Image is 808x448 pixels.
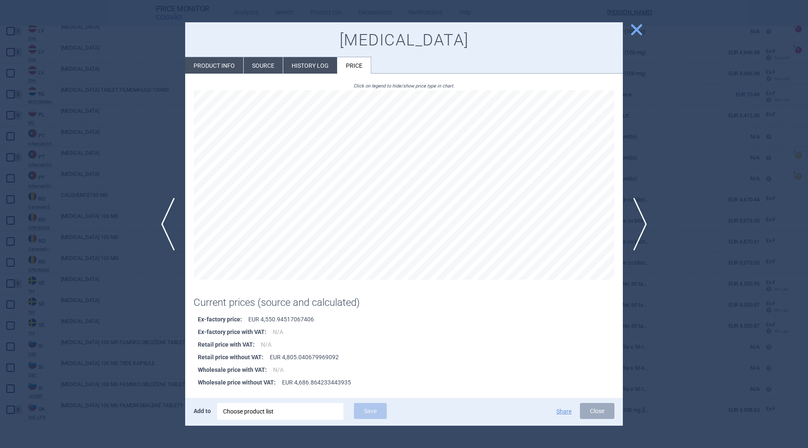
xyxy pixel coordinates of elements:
[198,326,273,338] strong: Ex-factory price with VAT :
[198,351,270,363] strong: Retail price without VAT :
[194,31,614,50] h1: [MEDICAL_DATA]
[556,408,571,414] button: Share
[194,297,614,309] h1: Current prices (source and calculated)
[198,313,248,326] strong: Ex-factory price :
[217,403,343,420] div: Choose product list
[354,403,387,419] button: Save
[194,403,211,419] p: Add to
[223,403,338,420] div: Choose product list
[198,338,261,351] strong: Retail price with VAT :
[273,366,284,373] span: N/A
[194,82,614,90] p: Click on legend to hide/show price type in chart.
[198,313,623,326] li: EUR 4,550.94517067406
[338,57,371,74] li: Price
[198,363,273,376] strong: Wholesale price with VAT :
[198,376,282,389] strong: Wholesale price without VAT :
[261,341,271,348] span: N/A
[283,57,337,74] li: History log
[185,57,243,74] li: Product info
[198,351,623,363] li: EUR 4,805.040679969092
[244,57,283,74] li: Source
[580,403,614,419] button: Close
[198,376,623,389] li: EUR 4,686.864233443935
[273,329,283,335] span: N/A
